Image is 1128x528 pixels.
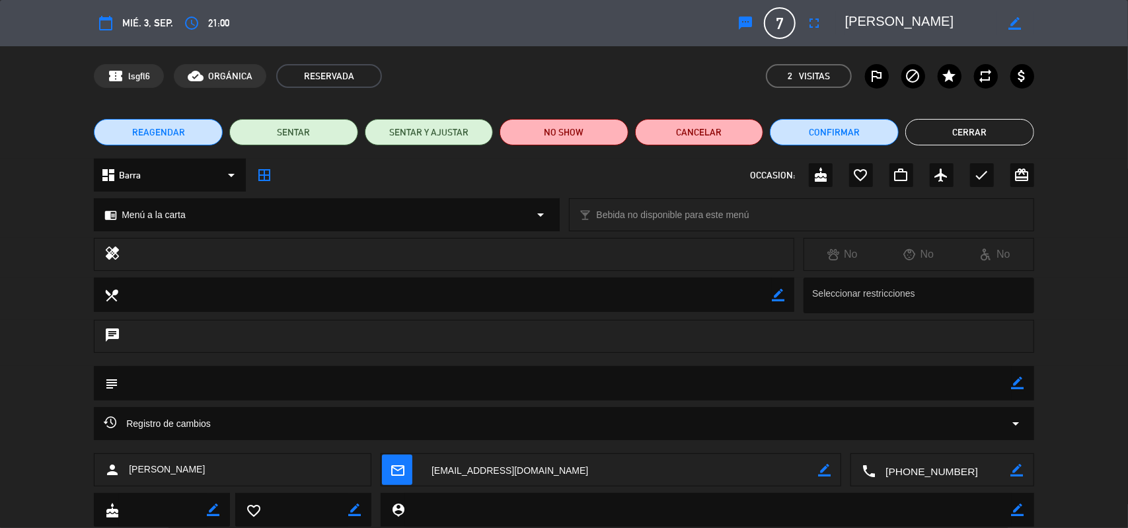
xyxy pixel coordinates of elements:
[188,68,204,84] i: cloud_done
[500,119,628,145] button: NO SHOW
[256,167,272,183] i: border_all
[881,246,958,263] div: No
[122,15,173,31] span: mié. 3, sep.
[390,463,404,477] i: mail_outline
[108,68,124,84] span: confirmation_number
[94,119,223,145] button: REAGENDAR
[861,463,876,478] i: local_phone
[1009,17,1022,30] i: border_color
[818,464,831,476] i: border_color
[104,327,120,346] i: chat
[100,167,116,183] i: dashboard
[893,167,909,183] i: work_outline
[104,245,120,264] i: healing
[853,167,869,183] i: favorite_border
[974,167,990,183] i: check
[869,68,885,84] i: outlined_flag
[1012,504,1024,516] i: border_color
[276,64,382,88] span: RESERVADA
[184,15,200,31] i: access_time
[978,68,994,84] i: repeat
[802,11,826,35] button: fullscreen
[223,167,239,183] i: arrow_drop_down
[208,15,229,31] span: 21:00
[229,119,358,145] button: SENTAR
[635,119,764,145] button: Cancelar
[733,11,757,35] button: sms
[1014,68,1030,84] i: attach_money
[129,462,205,477] span: [PERSON_NAME]
[246,503,260,517] i: favorite_border
[1014,167,1030,183] i: card_giftcard
[207,504,219,516] i: border_color
[104,503,119,517] i: cake
[737,15,753,31] i: sms
[750,168,795,183] span: OCCASION:
[580,209,592,221] i: local_bar
[98,15,114,31] i: calendar_today
[799,69,830,84] em: Visitas
[934,167,950,183] i: airplanemode_active
[772,289,784,301] i: border_color
[104,416,211,432] span: Registro de cambios
[132,126,185,139] span: REAGENDAR
[208,69,252,84] span: ORGÁNICA
[813,167,829,183] i: cake
[942,68,958,84] i: star
[104,209,117,221] i: chrome_reader_mode
[770,119,899,145] button: Confirmar
[788,69,792,84] span: 2
[806,15,822,31] i: fullscreen
[597,207,749,223] span: Bebida no disponible para este menú
[128,69,150,84] span: lsgfl6
[104,376,118,391] i: subject
[533,207,549,223] i: arrow_drop_down
[905,68,921,84] i: block
[1012,377,1024,389] i: border_color
[957,246,1034,263] div: No
[119,168,141,183] span: Barra
[905,119,1034,145] button: Cerrar
[391,502,405,517] i: person_pin
[180,11,204,35] button: access_time
[804,246,881,263] div: No
[1008,416,1024,432] i: arrow_drop_down
[122,207,186,223] span: Menú a la carta
[348,504,361,516] i: border_color
[365,119,494,145] button: SENTAR Y AJUSTAR
[1011,464,1024,476] i: border_color
[104,287,118,302] i: local_dining
[764,7,796,39] span: 7
[94,11,118,35] button: calendar_today
[104,462,120,478] i: person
